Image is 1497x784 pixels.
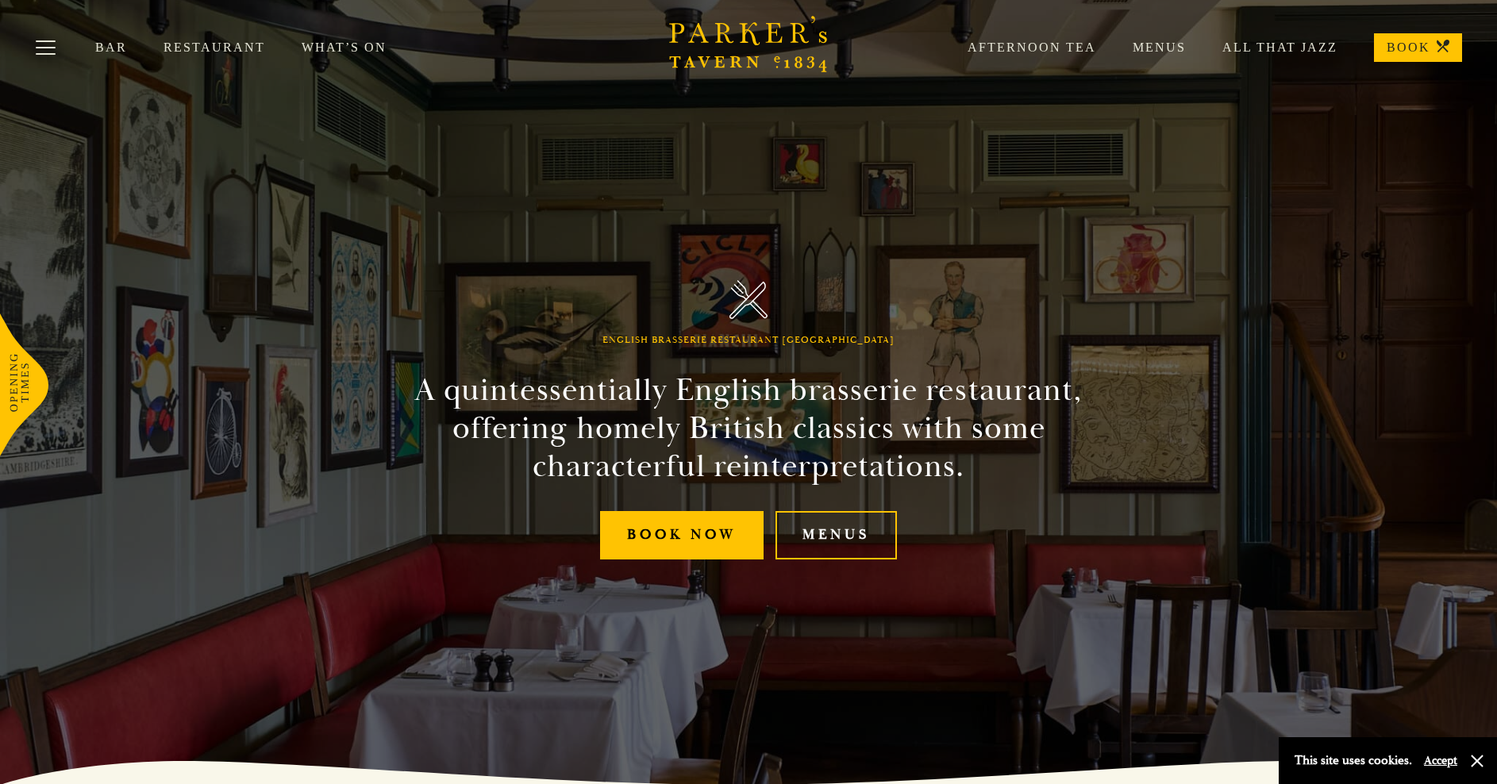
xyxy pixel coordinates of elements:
button: Accept [1424,753,1457,768]
p: This site uses cookies. [1295,749,1412,772]
img: Parker's Tavern Brasserie Cambridge [729,280,768,319]
h1: English Brasserie Restaurant [GEOGRAPHIC_DATA] [602,335,895,346]
a: Menus [775,511,897,559]
h2: A quintessentially English brasserie restaurant, offering homely British classics with some chara... [387,371,1110,486]
button: Close and accept [1469,753,1485,769]
a: Book Now [600,511,764,559]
